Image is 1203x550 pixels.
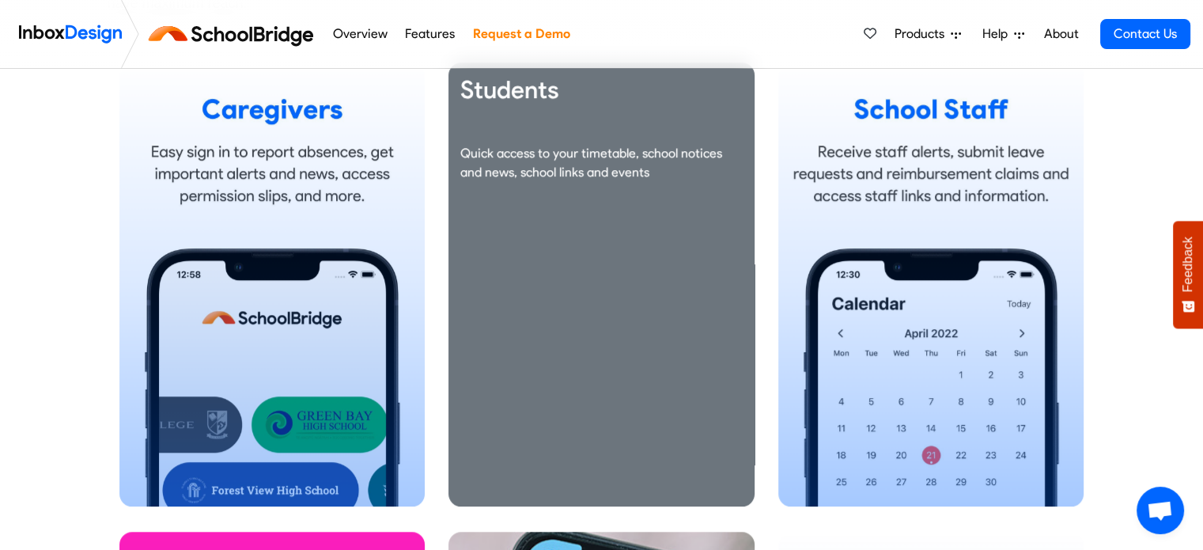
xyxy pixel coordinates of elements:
a: About [1039,18,1083,50]
a: Features [401,18,460,50]
span: Help [982,25,1014,44]
a: Help [976,18,1031,50]
span: Products [895,25,951,44]
p: Quick access to your timetable, school notices and news, school links and events [460,144,743,182]
h3: Students [460,74,743,106]
span: Feedback [1181,237,1195,292]
a: Open chat [1137,487,1184,534]
a: Overview [328,18,392,50]
a: Products [888,18,967,50]
a: Contact Us [1100,19,1190,49]
a: Request a Demo [468,18,574,50]
button: Feedback - Show survey [1173,221,1203,328]
img: schoolbridge logo [146,15,323,53]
